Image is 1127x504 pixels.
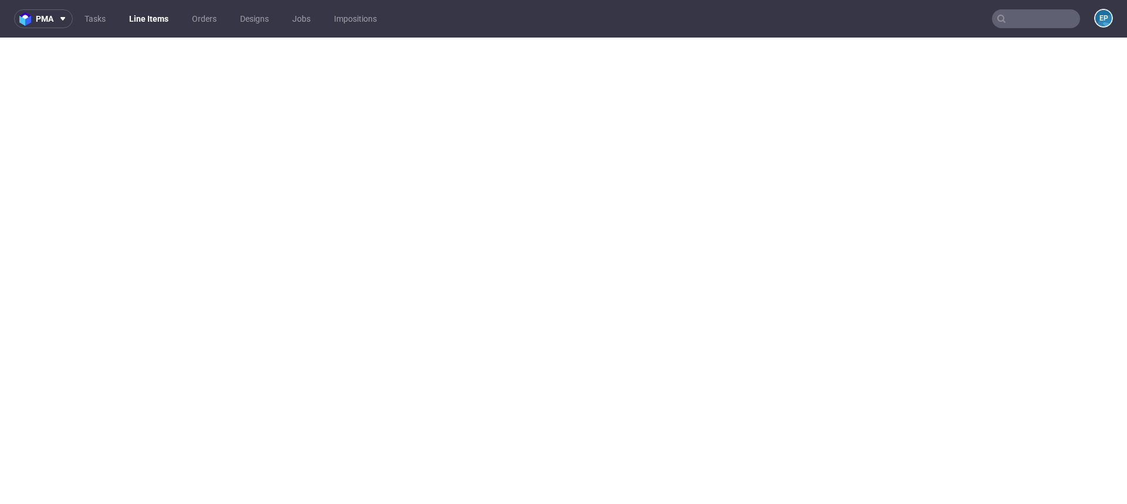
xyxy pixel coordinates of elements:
a: Impositions [327,9,384,28]
figcaption: EP [1095,10,1112,26]
button: pma [14,9,73,28]
a: Orders [185,9,224,28]
a: Tasks [77,9,113,28]
a: Line Items [122,9,176,28]
a: Designs [233,9,276,28]
img: logo [19,12,36,26]
span: pma [36,15,53,23]
a: Jobs [285,9,318,28]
